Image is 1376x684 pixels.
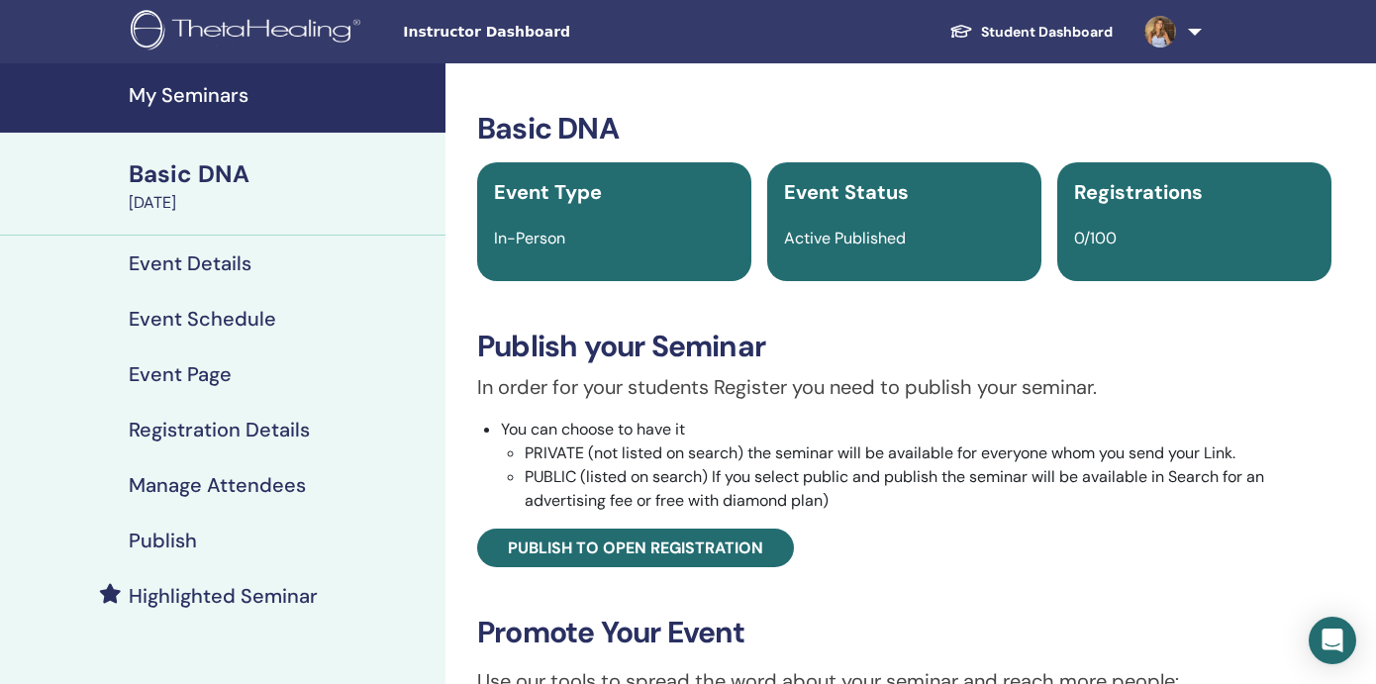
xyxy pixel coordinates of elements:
li: PUBLIC (listed on search) If you select public and publish the seminar will be available in Searc... [525,465,1331,513]
h4: Event Page [129,362,232,386]
h3: Promote Your Event [477,615,1331,650]
h4: Registration Details [129,418,310,441]
img: graduation-cap-white.svg [949,23,973,40]
div: Open Intercom Messenger [1309,617,1356,664]
span: 0/100 [1074,228,1117,248]
span: Instructor Dashboard [403,22,700,43]
h4: My Seminars [129,83,434,107]
span: Event Type [494,179,602,205]
span: Event Status [784,179,909,205]
a: Publish to open registration [477,529,794,567]
img: logo.png [131,10,367,54]
span: Registrations [1074,179,1203,205]
li: PRIVATE (not listed on search) the seminar will be available for everyone whom you send your Link. [525,441,1331,465]
h4: Highlighted Seminar [129,584,318,608]
p: In order for your students Register you need to publish your seminar. [477,372,1331,402]
h3: Publish your Seminar [477,329,1331,364]
span: In-Person [494,228,565,248]
h4: Event Details [129,251,251,275]
h3: Basic DNA [477,111,1331,147]
span: Publish to open registration [508,537,763,558]
h4: Event Schedule [129,307,276,331]
div: [DATE] [129,191,434,215]
a: Basic DNA[DATE] [117,157,445,215]
h4: Manage Attendees [129,473,306,497]
div: Basic DNA [129,157,434,191]
span: Active Published [784,228,906,248]
a: Student Dashboard [934,14,1129,50]
h4: Publish [129,529,197,552]
img: default.jpg [1144,16,1176,48]
li: You can choose to have it [501,418,1331,513]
